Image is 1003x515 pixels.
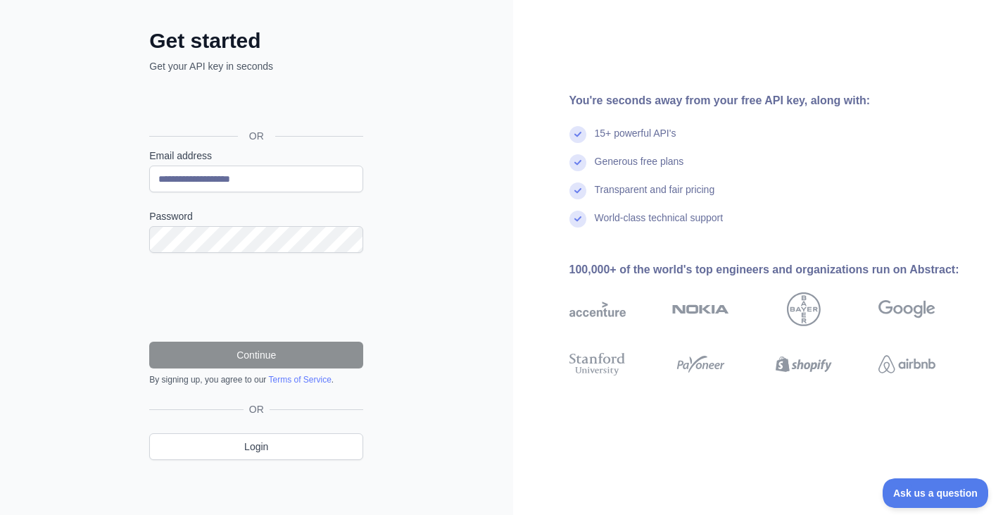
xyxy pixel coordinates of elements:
[878,350,935,378] img: airbnb
[569,92,981,109] div: You're seconds away from your free API key, along with:
[149,59,363,73] p: Get your API key in seconds
[595,211,724,239] div: World-class technical support
[569,211,586,228] img: check mark
[569,126,586,143] img: check mark
[878,292,935,326] img: google
[149,270,363,325] iframe: reCAPTCHA
[672,350,729,378] img: payoneer
[238,129,275,143] span: OR
[149,433,363,460] a: Login
[142,89,367,120] iframe: כפתור לכניסה באמצעות חשבון Google
[149,342,363,368] button: Continue
[787,292,821,326] img: bayer
[569,182,586,199] img: check mark
[883,478,989,508] iframe: Toggle Customer Support
[569,154,586,171] img: check mark
[569,292,626,326] img: accenture
[268,375,331,385] a: Terms of Service
[149,209,363,223] label: Password
[244,402,270,416] span: OR
[672,292,729,326] img: nokia
[776,350,833,378] img: shopify
[149,374,363,385] div: By signing up, you agree to our .
[149,149,363,163] label: Email address
[595,154,684,182] div: Generous free plans
[595,182,715,211] div: Transparent and fair pricing
[149,28,363,54] h2: Get started
[569,261,981,278] div: 100,000+ of the world's top engineers and organizations run on Abstract:
[569,350,626,378] img: stanford university
[595,126,676,154] div: 15+ powerful API's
